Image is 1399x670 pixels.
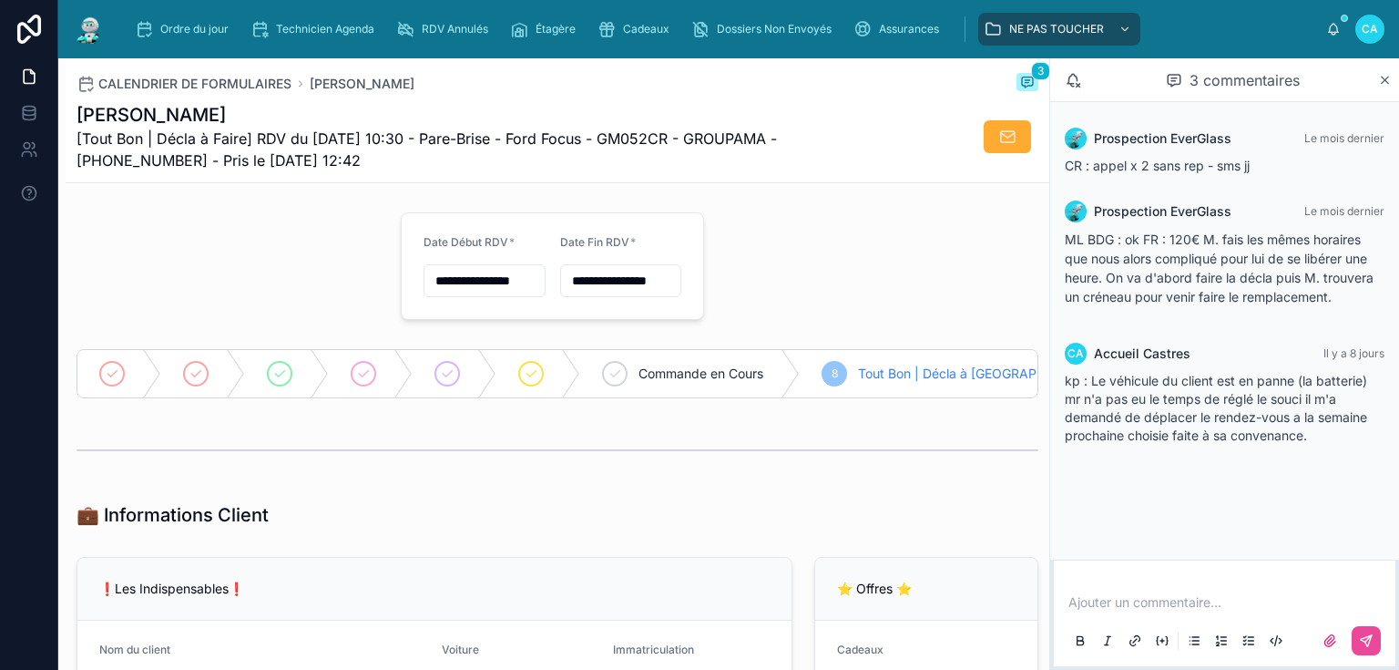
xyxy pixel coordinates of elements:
font: 3 commentaires [1190,71,1300,89]
font: NE PAS TOUCHER [1009,22,1104,36]
font: Assurances [879,22,939,36]
a: Ordre du jour [129,13,241,46]
font: Étagère [536,22,576,36]
font: Nom du client [99,643,170,656]
font: Tout Bon | Décla à [GEOGRAPHIC_DATA] [858,366,1101,381]
font: Cadeaux [837,643,883,656]
font: 8 [832,366,838,380]
font: CALENDRIER DE FORMULAIRES [98,76,291,91]
font: Castres [1143,345,1190,361]
a: Dossiers Non Envoyés [686,13,844,46]
font: CR : appel x 2 sans rep - sms jj [1065,158,1250,173]
font: Cadeaux [623,22,669,36]
font: Date Fin RDV [560,235,629,249]
font: Il y a 8 jours [1323,346,1384,360]
a: [PERSON_NAME] [310,75,414,93]
font: [PERSON_NAME] [310,76,414,91]
a: Étagère [505,13,588,46]
font: [PERSON_NAME] [77,104,226,126]
a: CALENDRIER DE FORMULAIRES [77,75,291,93]
font: [Tout Bon | Décla à Faire] RDV du [DATE] 10:30 - Pare-Brise - Ford Focus - GM052CR - GROUPAMA - [... [77,129,777,170]
font: EverGlass [1170,203,1231,219]
a: RDV Annulés [391,13,501,46]
font: 3 [1037,64,1044,77]
font: Technicien Agenda [276,22,374,36]
a: NE PAS TOUCHER [978,13,1140,46]
font: Voiture [442,643,479,656]
font: Accueil [1094,345,1139,361]
a: Technicien Agenda [245,13,387,46]
font: ML BDG : ok FR : 120€ M. fais les mêmes horaires que nous alors compliqué pour lui de se libérer ... [1065,232,1373,304]
img: Logo de l'application [73,15,106,44]
font: 💼 Informations Client [77,504,269,526]
font: RDV Annulés [422,22,488,36]
font: Dossiers Non Envoyés [717,22,832,36]
font: ❗Les Indispensables❗ [99,581,244,596]
font: Prospection [1094,130,1167,146]
a: Assurances [848,13,952,46]
font: CA [1362,22,1378,36]
div: contenu déroulant [120,9,1326,49]
font: Date Début RDV [424,235,508,249]
font: ⭐ Offres ⭐ [837,581,912,596]
font: Le mois dernier [1304,204,1384,218]
font: kp : Le véhicule du client est en panne (la batterie) mr n'a pas eu le temps de réglé le souci il... [1065,373,1367,443]
font: Prospection [1094,203,1167,219]
button: 3 [1016,73,1038,95]
font: Commande en Cours [638,366,763,381]
font: Le mois dernier [1304,131,1384,145]
font: Ordre du jour [160,22,229,36]
a: Cadeaux [592,13,682,46]
font: CA [1067,346,1084,360]
font: Immatriculation [613,643,694,656]
font: EverGlass [1170,130,1231,146]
